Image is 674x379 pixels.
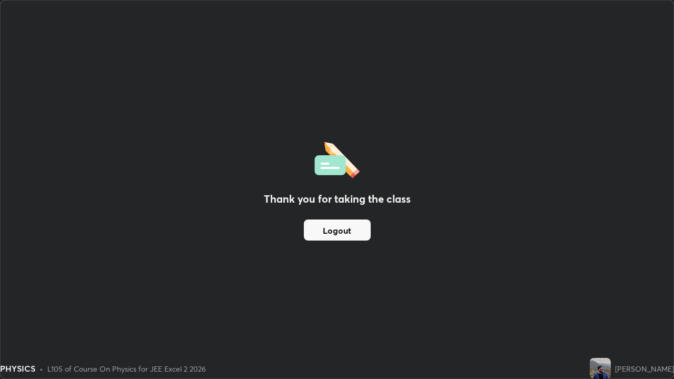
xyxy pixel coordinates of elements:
[590,358,611,379] img: 32457bb2dde54d7ea7c34c8e2a2521d0.jpg
[47,363,206,374] div: L105 of Course On Physics for JEE Excel 2 2026
[264,191,411,207] h2: Thank you for taking the class
[314,138,360,178] img: offlineFeedback.1438e8b3.svg
[39,363,43,374] div: •
[304,220,371,241] button: Logout
[615,363,674,374] div: [PERSON_NAME]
